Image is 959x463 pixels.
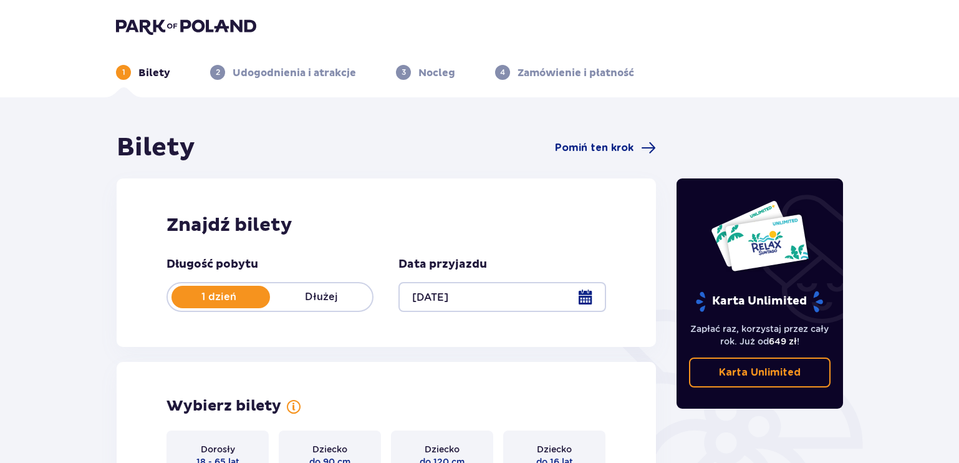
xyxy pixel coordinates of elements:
[695,291,824,313] p: Karta Unlimited
[166,257,258,272] p: Długość pobytu
[233,66,356,80] p: Udogodnienia i atrakcje
[117,132,195,163] h1: Bilety
[500,67,505,78] p: 4
[270,290,372,304] p: Dłużej
[116,17,256,35] img: Park of Poland logo
[312,443,347,456] p: Dziecko
[166,397,281,416] p: Wybierz bilety
[719,366,801,379] p: Karta Unlimited
[201,443,235,456] p: Dorosły
[216,67,220,78] p: 2
[769,336,797,346] span: 649 zł
[425,443,460,456] p: Dziecko
[555,141,634,155] span: Pomiń ten krok
[402,67,406,78] p: 3
[138,66,170,80] p: Bilety
[168,290,270,304] p: 1 dzień
[689,323,831,348] p: Zapłać raz, korzystaj przez cały rok. Już od !
[537,443,572,456] p: Dziecko
[122,67,125,78] p: 1
[518,66,634,80] p: Zamówienie i płatność
[689,358,831,387] a: Karta Unlimited
[398,257,487,272] p: Data przyjazdu
[166,213,606,237] h2: Znajdź bilety
[418,66,455,80] p: Nocleg
[555,140,656,155] a: Pomiń ten krok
